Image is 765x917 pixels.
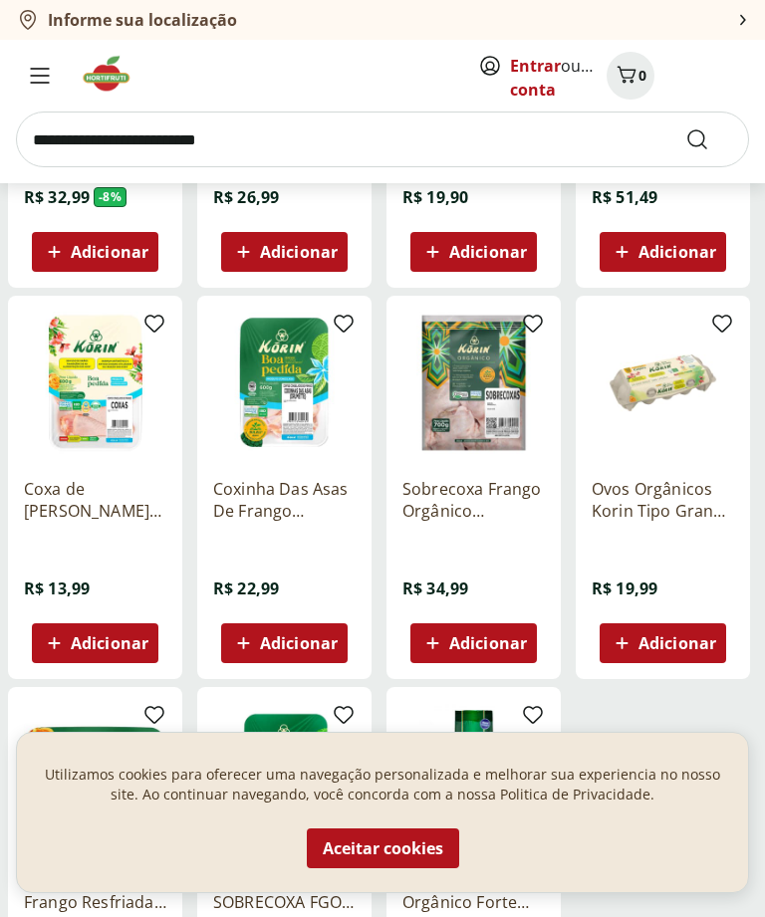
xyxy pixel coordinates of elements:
img: Sobrecoxa de Frango Resfriada Korin 600g [24,703,166,845]
img: Ovos Orgânicos Korin Tipo Grande com 10 Unidades [592,312,734,454]
button: Aceitar cookies [307,828,459,868]
span: 0 [638,66,646,85]
span: Adicionar [638,635,716,651]
button: Adicionar [600,232,726,272]
input: search [16,112,749,167]
button: Adicionar [221,232,348,272]
span: Adicionar [260,635,338,651]
a: Coxinha Das Asas De Frango Congelada Drumette Korin 600G [213,478,356,522]
a: Sobrecoxa Frango Orgânico Congelado Korin 700g [402,478,545,522]
button: Adicionar [221,623,348,663]
span: R$ 22,99 [213,577,279,599]
button: Adicionar [32,623,158,663]
a: Entrar [510,55,561,77]
img: FILE COXA SOBRECOXA FGO CONG KORIN 600G [213,703,356,845]
span: Adicionar [449,635,527,651]
b: Informe sua localização [48,9,237,31]
span: Adicionar [638,244,716,260]
span: R$ 51,49 [592,186,657,208]
button: Adicionar [410,623,537,663]
img: Coxinha Das Asas De Frango Congelada Drumette Korin 600G [213,312,356,454]
img: Sobrecoxa Frango Orgânico Congelado Korin 700g [402,312,545,454]
span: Adicionar [449,244,527,260]
img: Hortifruti [80,54,146,94]
span: Adicionar [260,244,338,260]
span: R$ 19,90 [402,186,468,208]
span: R$ 13,99 [24,577,90,599]
button: Adicionar [600,623,726,663]
button: Submit Search [685,127,733,151]
span: Adicionar [71,244,148,260]
span: R$ 32,99 [24,186,90,208]
span: R$ 34,99 [402,577,468,599]
img: Café Korin Orgânico Forte 250G [402,703,545,845]
img: Coxa de Frango Congelada Korin 600g [24,312,166,454]
span: - 8 % [94,187,127,207]
button: Carrinho [607,52,654,100]
p: Utilizamos cookies para oferecer uma navegação personalizada e melhorar sua experiencia no nosso ... [41,765,724,804]
span: Adicionar [71,635,148,651]
button: Adicionar [32,232,158,272]
button: Menu [16,52,64,100]
a: Coxa de [PERSON_NAME] Korin 600g [24,478,166,522]
button: Adicionar [410,232,537,272]
span: R$ 19,99 [592,577,657,599]
span: R$ 26,99 [213,186,279,208]
a: Ovos Orgânicos Korin Tipo Grande com 10 Unidades [592,478,734,522]
span: ou [510,54,599,102]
